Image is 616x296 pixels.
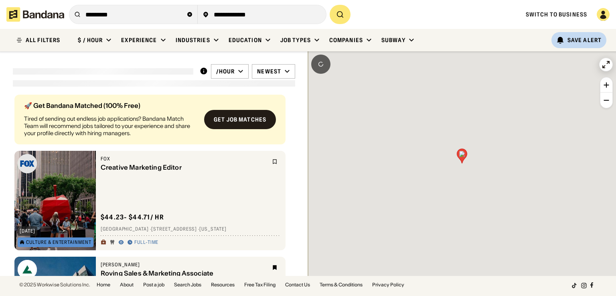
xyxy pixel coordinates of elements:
div: Companies [329,36,363,44]
a: Privacy Policy [372,282,404,287]
img: Fox logo [18,154,37,173]
div: $ 44.23 - $44.71 / hr [101,213,164,221]
div: [DATE] [20,229,35,233]
div: ALL FILTERS [26,37,60,43]
div: Industries [176,36,210,44]
a: About [120,282,134,287]
img: Bandana logotype [6,7,64,22]
div: grid [13,91,295,276]
a: Free Tax Filing [244,282,276,287]
div: 🚀 Get Bandana Matched (100% Free) [24,102,198,109]
div: Creative Marketing Editor [101,164,267,171]
a: Home [97,282,110,287]
div: Tired of sending out endless job applications? Bandana Match Team will recommend jobs tailored to... [24,115,198,137]
div: © 2025 Workwise Solutions Inc. [19,282,90,287]
div: Full-time [134,239,159,246]
div: Job Types [280,36,311,44]
a: Terms & Conditions [320,282,363,287]
img: Bozzuto logo [18,260,37,279]
div: Newest [257,68,281,75]
div: Save Alert [567,36,602,44]
div: Fox [101,156,267,162]
a: Resources [211,282,235,287]
a: Search Jobs [174,282,201,287]
div: Roving Sales & Marketing Associate [101,270,267,277]
div: Culture & Entertainment [26,240,91,245]
div: Subway [381,36,405,44]
div: [PERSON_NAME] [101,262,267,268]
div: [GEOGRAPHIC_DATA] · [STREET_ADDRESS] · [US_STATE] [101,226,281,233]
a: Switch to Business [526,11,587,18]
div: Get job matches [214,117,266,122]
a: Contact Us [285,282,310,287]
div: Experience [121,36,157,44]
div: /hour [216,68,235,75]
a: Post a job [143,282,164,287]
div: Education [229,36,262,44]
div: $ / hour [78,36,103,44]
